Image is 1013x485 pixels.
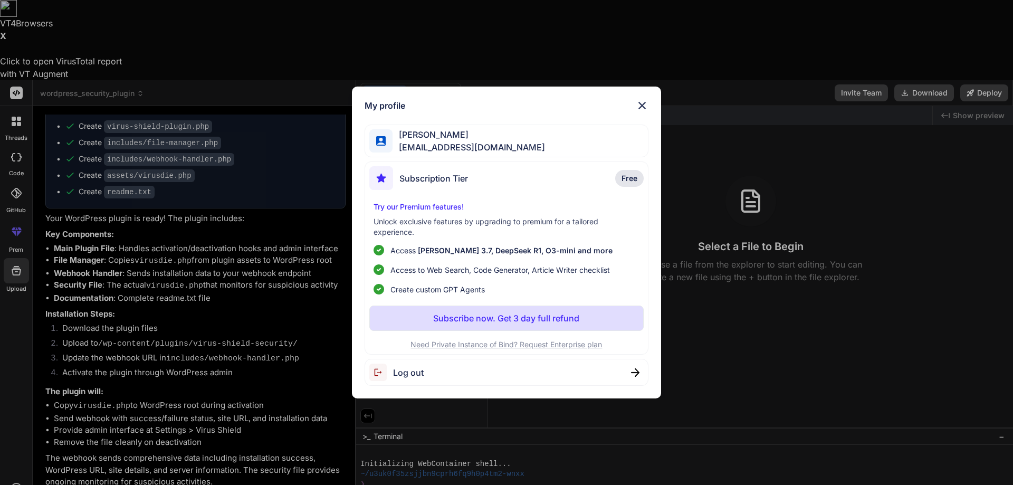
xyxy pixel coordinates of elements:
h1: My profile [365,99,405,112]
img: checklist [374,245,384,255]
span: [PERSON_NAME] 3.7, DeepSeek R1, O3-mini and more [418,246,613,255]
button: Subscribe now. Get 3 day full refund [369,306,644,331]
span: Create custom GPT Agents [390,284,485,295]
span: Free [622,173,637,184]
span: [PERSON_NAME] [393,128,545,141]
img: subscription [369,166,393,190]
img: close [636,99,648,112]
img: profile [376,136,386,146]
span: [EMAIL_ADDRESS][DOMAIN_NAME] [393,141,545,154]
img: checklist [374,284,384,294]
img: logout [369,364,393,381]
p: Need Private Instance of Bind? Request Enterprise plan [369,339,644,350]
p: Access [390,245,613,256]
span: Subscription Tier [399,172,468,185]
p: Try our Premium features! [374,202,640,212]
img: checklist [374,264,384,275]
span: Access to Web Search, Code Generator, Article Writer checklist [390,264,610,275]
span: Log out [393,366,424,379]
img: close [631,368,639,377]
p: Unlock exclusive features by upgrading to premium for a tailored experience. [374,216,640,237]
p: Subscribe now. Get 3 day full refund [433,312,579,325]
